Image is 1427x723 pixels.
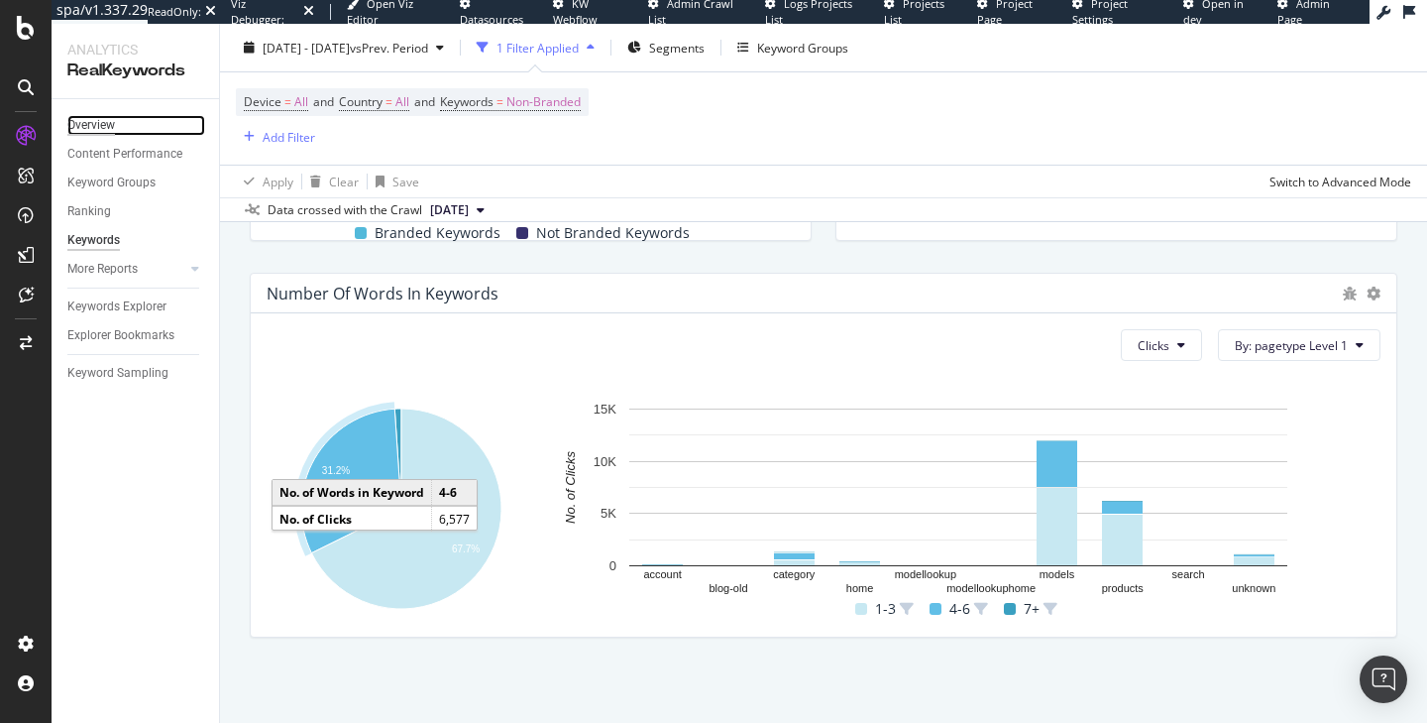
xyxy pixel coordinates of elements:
[267,399,535,621] svg: A chart.
[329,173,359,189] div: Clear
[322,466,350,477] text: 31.2%
[67,60,203,82] div: RealKeywords
[649,39,705,56] span: Segments
[67,115,115,136] div: Overview
[846,582,874,594] text: home
[67,201,111,222] div: Ranking
[1235,337,1348,354] span: By: pagetype Level 1
[67,363,168,384] div: Keyword Sampling
[1218,329,1380,361] button: By: pagetype Level 1
[267,284,498,303] div: Number Of Words In Keywords
[414,93,435,110] span: and
[236,125,315,149] button: Add Filter
[895,568,956,580] text: modellookup
[1040,568,1075,580] text: models
[563,451,578,524] text: No. of Clicks
[67,144,205,165] a: Content Performance
[643,568,682,580] text: account
[452,543,480,554] text: 67.7%
[67,173,205,193] a: Keyword Groups
[67,297,166,317] div: Keywords Explorer
[609,558,616,573] text: 0
[1360,656,1407,703] div: Open Intercom Messenger
[67,325,205,346] a: Explorer Bookmarks
[469,32,603,63] button: 1 Filter Applied
[946,582,1036,594] text: modellookuphome
[236,32,452,63] button: [DATE] - [DATE]vsPrev. Period
[313,93,334,110] span: and
[601,507,616,522] text: 5K
[339,93,383,110] span: Country
[594,454,616,469] text: 10K
[67,297,205,317] a: Keywords Explorer
[67,259,138,280] div: More Reports
[244,93,281,110] span: Device
[67,40,203,60] div: Analytics
[263,173,293,189] div: Apply
[263,39,350,56] span: [DATE] - [DATE]
[302,166,359,197] button: Clear
[236,166,293,197] button: Apply
[392,173,419,189] div: Save
[875,597,896,621] span: 1-3
[430,201,469,219] span: 2025 Jul. 12th
[67,363,205,384] a: Keyword Sampling
[263,128,315,145] div: Add Filter
[294,88,308,116] span: All
[536,221,690,245] span: Not Branded Keywords
[594,402,616,417] text: 15K
[1121,329,1202,361] button: Clicks
[67,173,156,193] div: Keyword Groups
[1138,337,1169,354] span: Clicks
[368,166,419,197] button: Save
[1172,568,1205,580] text: search
[1269,173,1411,189] div: Switch to Advanced Mode
[350,39,428,56] span: vs Prev. Period
[1343,287,1357,301] div: bug
[67,115,205,136] a: Overview
[385,93,392,110] span: =
[375,221,500,245] span: Branded Keywords
[67,201,205,222] a: Ranking
[440,93,494,110] span: Keywords
[773,568,816,580] text: category
[395,88,409,116] span: All
[67,230,205,251] a: Keywords
[619,32,713,63] button: Segments
[949,597,970,621] span: 4-6
[67,259,185,280] a: More Reports
[729,32,856,63] button: Keyword Groups
[1232,582,1275,594] text: unknown
[1102,582,1145,594] text: products
[67,144,182,165] div: Content Performance
[506,88,581,116] span: Non-Branded
[709,582,747,594] text: blog-old
[1024,597,1040,621] span: 7+
[148,4,201,20] div: ReadOnly:
[757,39,848,56] div: Keyword Groups
[67,325,174,346] div: Explorer Bookmarks
[1262,166,1411,197] button: Switch to Advanced Mode
[496,39,579,56] div: 1 Filter Applied
[547,399,1370,596] svg: A chart.
[460,12,523,27] span: Datasources
[496,93,503,110] span: =
[67,230,120,251] div: Keywords
[268,201,422,219] div: Data crossed with the Crawl
[422,198,493,222] button: [DATE]
[284,93,291,110] span: =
